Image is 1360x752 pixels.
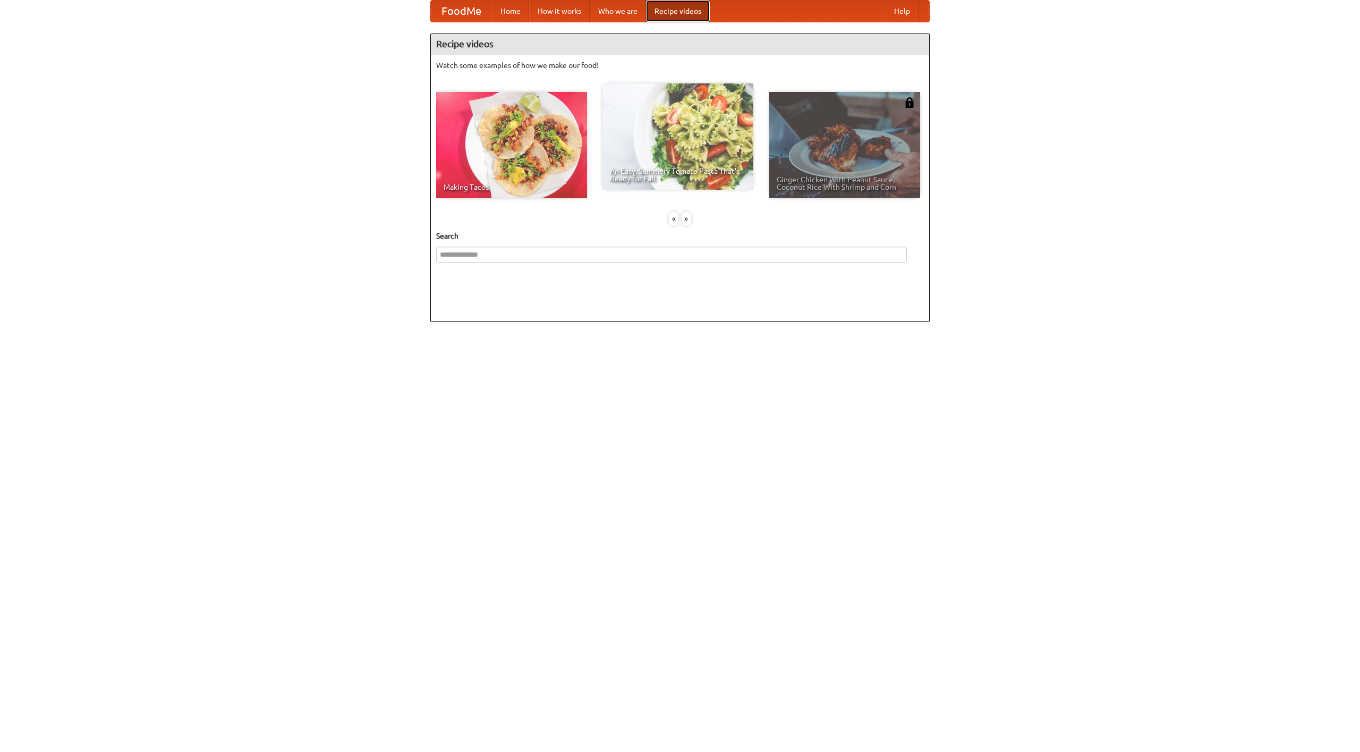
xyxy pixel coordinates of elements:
h5: Search [436,231,924,241]
span: Making Tacos [444,183,580,191]
div: « [669,212,678,225]
a: Making Tacos [436,92,587,198]
span: An Easy, Summery Tomato Pasta That's Ready for Fall [610,167,746,182]
div: » [682,212,691,225]
a: Who we are [590,1,646,22]
a: Home [492,1,529,22]
a: Help [886,1,919,22]
a: Recipe videos [646,1,710,22]
img: 483408.png [904,97,915,108]
h4: Recipe videos [431,33,929,55]
a: An Easy, Summery Tomato Pasta That's Ready for Fall [602,83,753,190]
a: FoodMe [431,1,492,22]
a: How it works [529,1,590,22]
p: Watch some examples of how we make our food! [436,60,924,71]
